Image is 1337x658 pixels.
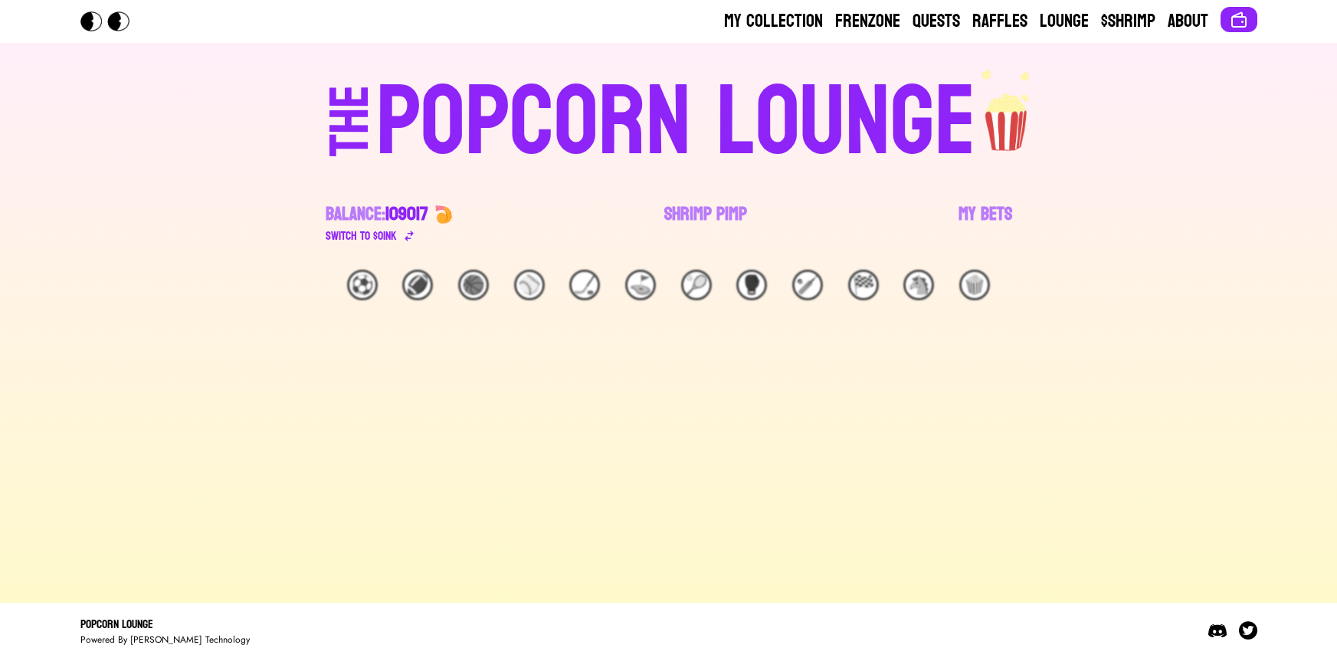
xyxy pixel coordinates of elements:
[80,11,142,31] img: Popcorn
[959,270,990,300] div: 🍿
[913,9,960,34] a: Quests
[376,74,976,172] div: POPCORN LOUNGE
[903,270,934,300] div: 🐴
[434,205,453,224] img: 🍤
[80,615,250,633] div: Popcorn Lounge
[1239,621,1257,640] img: Twitter
[724,9,823,34] a: My Collection
[848,270,879,300] div: 🏁
[322,85,377,187] div: THE
[326,227,397,245] div: Switch to $ OINK
[625,270,656,300] div: ⛳️
[1208,621,1227,640] img: Discord
[1040,9,1089,34] a: Lounge
[197,67,1141,172] a: THEPOPCORN LOUNGEpopcorn
[458,270,489,300] div: 🏀
[959,202,1012,245] a: My Bets
[1230,11,1248,29] img: Connect wallet
[326,202,428,227] div: Balance:
[835,9,900,34] a: Frenzone
[681,270,712,300] div: 🎾
[569,270,600,300] div: 🏒
[792,270,823,300] div: 🏏
[976,67,1039,153] img: popcorn
[1101,9,1155,34] a: $Shrimp
[347,270,378,300] div: ⚽️
[402,270,433,300] div: 🏈
[385,198,428,231] span: 109017
[1168,9,1208,34] a: About
[80,633,250,646] div: Powered By [PERSON_NAME] Technology
[514,270,545,300] div: ⚾️
[972,9,1027,34] a: Raffles
[736,270,767,300] div: 🥊
[664,202,747,245] a: Shrimp Pimp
